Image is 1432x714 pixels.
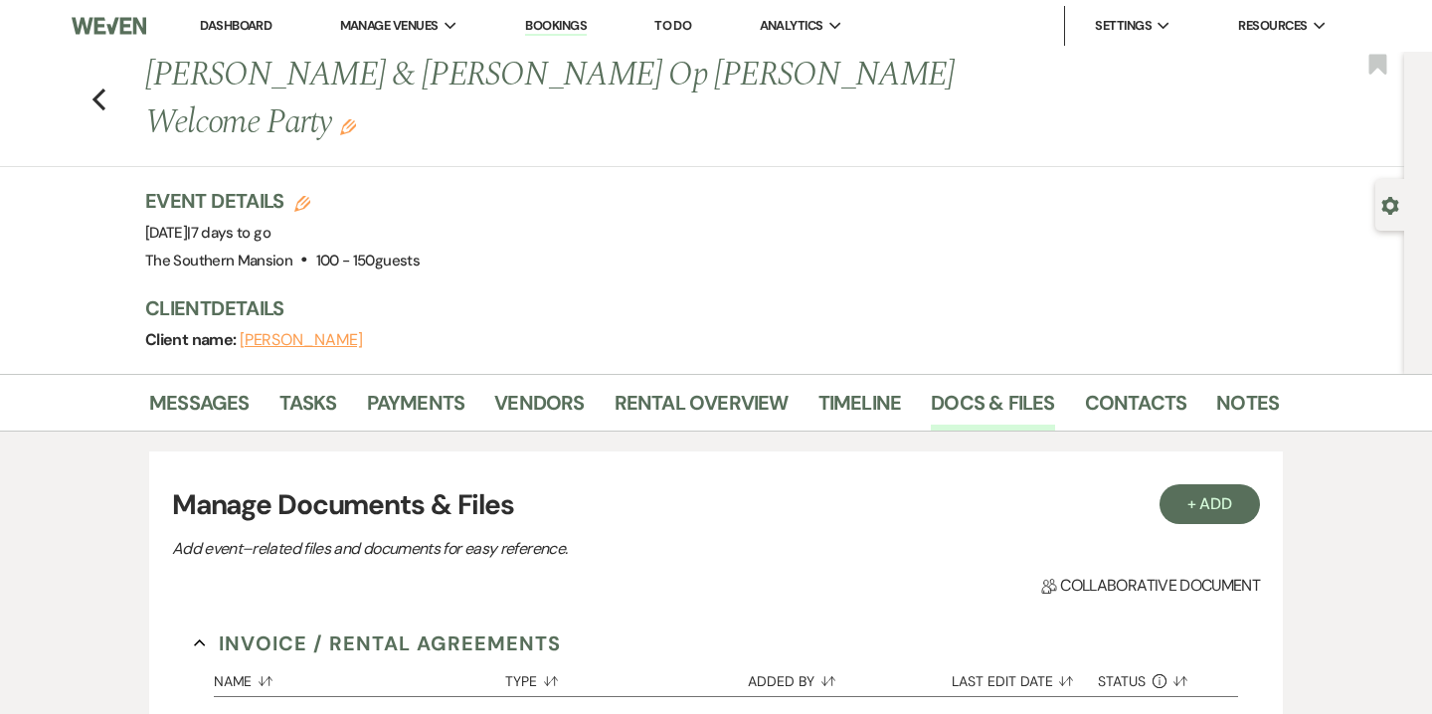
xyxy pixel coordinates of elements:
button: + Add [1160,484,1261,524]
span: The Southern Mansion [145,251,292,270]
button: Open lead details [1381,195,1399,214]
h3: Manage Documents & Files [172,484,1260,526]
a: Tasks [279,387,337,431]
h3: Client Details [145,294,1259,322]
span: [DATE] [145,223,270,243]
a: Messages [149,387,250,431]
span: 7 days to go [191,223,270,243]
a: Notes [1216,387,1279,431]
span: | [187,223,270,243]
a: Dashboard [200,17,271,34]
button: Invoice / Rental Agreements [194,628,561,658]
button: Last Edit Date [952,658,1098,696]
a: Docs & Files [931,387,1054,431]
button: Type [505,658,748,696]
a: To Do [654,17,691,34]
span: 100 - 150 guests [316,251,420,270]
p: Add event–related files and documents for easy reference. [172,536,868,562]
button: [PERSON_NAME] [240,332,363,348]
button: Status [1098,658,1214,696]
span: Client name: [145,329,240,350]
a: Timeline [818,387,902,431]
a: Payments [367,387,465,431]
a: Vendors [494,387,584,431]
button: Added By [748,658,952,696]
a: Bookings [525,17,587,36]
a: Contacts [1085,387,1187,431]
img: Weven Logo [72,5,146,47]
span: Collaborative document [1041,574,1260,598]
span: Manage Venues [340,16,439,36]
h1: [PERSON_NAME] & [PERSON_NAME] Op [PERSON_NAME] Welcome Party [145,52,1036,146]
span: Resources [1238,16,1307,36]
a: Rental Overview [615,387,789,431]
h3: Event Details [145,187,420,215]
button: Edit [340,117,356,135]
span: Status [1098,674,1146,688]
span: Analytics [760,16,823,36]
span: Settings [1095,16,1152,36]
button: Name [214,658,505,696]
